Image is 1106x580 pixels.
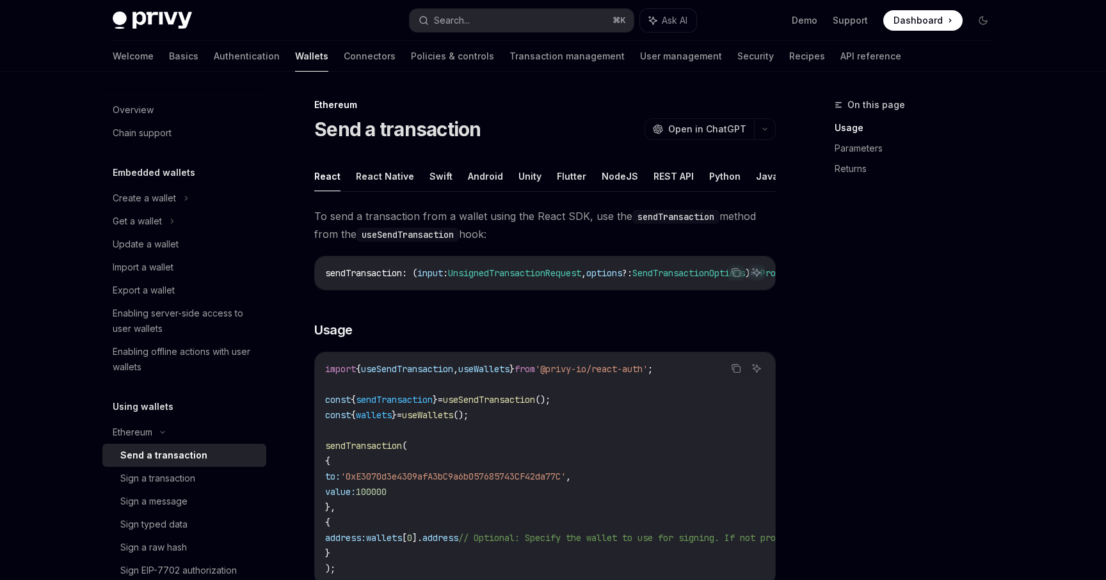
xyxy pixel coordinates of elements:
[518,161,541,191] button: Unity
[344,41,396,72] a: Connectors
[709,161,741,191] button: Python
[653,161,694,191] button: REST API
[113,165,195,180] h5: Embedded wallets
[833,14,868,27] a: Support
[443,394,535,405] span: useSendTransaction
[113,214,162,229] div: Get a wallet
[325,532,366,544] span: address:
[515,363,535,375] span: from
[535,394,550,405] span: ();
[325,486,356,498] span: value:
[325,455,330,467] span: {
[448,267,581,279] span: UnsignedTransactionRequest
[422,532,458,544] span: address
[113,425,152,440] div: Ethereum
[668,123,746,136] span: Open in ChatGPT
[102,279,266,302] a: Export a wallet
[314,161,341,191] button: React
[325,363,356,375] span: import
[113,237,179,252] div: Update a wallet
[438,394,443,405] span: =
[557,161,586,191] button: Flutter
[325,547,330,559] span: }
[102,121,266,145] a: Chain support
[295,41,328,72] a: Wallets
[789,41,825,72] a: Recipes
[351,394,356,405] span: {
[356,394,433,405] span: sendTransaction
[835,118,1004,138] a: Usage
[341,471,566,482] span: '0xE3070d3e4309afA3bC9a6b057685743CF42da77C'
[325,409,351,421] span: const
[356,486,387,498] span: 100000
[102,233,266,256] a: Update a wallet
[113,283,175,298] div: Export a wallet
[602,161,638,191] button: NodeJS
[325,267,402,279] span: sendTransaction
[468,161,503,191] button: Android
[662,14,687,27] span: Ask AI
[120,494,188,509] div: Sign a message
[402,532,407,544] span: [
[397,409,402,421] span: =
[120,471,195,486] div: Sign a transaction
[792,14,817,27] a: Demo
[113,41,154,72] a: Welcome
[632,210,719,224] code: sendTransaction
[748,264,765,281] button: Ask AI
[102,98,266,121] a: Overview
[402,440,407,451] span: (
[407,532,412,544] span: 0
[113,399,173,414] h5: Using wallets
[102,467,266,490] a: Sign a transaction
[113,102,154,118] div: Overview
[429,161,453,191] button: Swift
[366,532,402,544] span: wallets
[640,41,722,72] a: User management
[737,41,774,72] a: Security
[402,409,453,421] span: useWallets
[120,563,237,578] div: Sign EIP-7702 authorization
[632,267,745,279] span: SendTransactionOptions
[314,207,776,243] span: To send a transaction from a wallet using the React SDK, use the method from the hook:
[835,138,1004,159] a: Parameters
[745,267,750,279] span: )
[566,471,571,482] span: ,
[169,41,198,72] a: Basics
[622,267,632,279] span: ?:
[433,394,438,405] span: }
[535,363,648,375] span: '@privy-io/react-auth'
[648,363,653,375] span: ;
[443,267,448,279] span: :
[756,161,778,191] button: Java
[835,159,1004,179] a: Returns
[453,409,469,421] span: ();
[645,118,754,140] button: Open in ChatGPT
[113,125,172,141] div: Chain support
[613,15,626,26] span: ⌘ K
[325,440,402,451] span: sendTransaction
[458,532,965,544] span: // Optional: Specify the wallet to use for signing. If not provided, the first wallet will be used.
[102,444,266,467] a: Send a transaction
[509,363,515,375] span: }
[113,191,176,206] div: Create a wallet
[410,9,634,32] button: Search...⌘K
[314,321,353,339] span: Usage
[402,267,417,279] span: : (
[392,409,397,421] span: }
[356,161,414,191] button: React Native
[883,10,963,31] a: Dashboard
[581,267,586,279] span: ,
[357,228,459,242] code: useSendTransaction
[973,10,993,31] button: Toggle dark mode
[412,532,422,544] span: ].
[748,360,765,377] button: Ask AI
[325,501,335,513] span: },
[113,12,192,29] img: dark logo
[640,9,696,32] button: Ask AI
[411,41,494,72] a: Policies & controls
[325,471,341,482] span: to:
[102,490,266,513] a: Sign a message
[417,267,443,279] span: input
[434,13,470,28] div: Search...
